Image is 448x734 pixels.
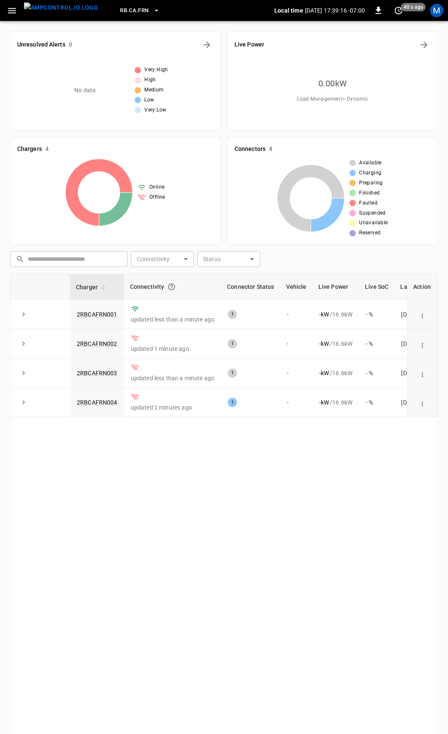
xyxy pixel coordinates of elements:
span: Very Low [144,106,166,114]
div: action cell options [417,340,428,348]
p: [DATE] 17:39:16 -07:00 [305,6,365,15]
div: action cell options [417,310,428,319]
div: 1 [228,398,237,407]
a: 2RBCAFRN002 [77,340,117,347]
button: set refresh interval [392,4,405,17]
button: All Alerts [200,38,214,52]
td: - [280,358,313,388]
td: - % [359,329,394,358]
div: profile-icon [430,4,443,17]
button: RB.CA.FRN [117,3,163,19]
div: / 16.6 kW [319,369,353,377]
span: Low [144,96,154,104]
div: / 16.6 kW [319,340,353,348]
p: - kW [319,398,329,407]
h6: 0.00 kW [318,77,347,90]
h6: 4 [269,145,272,154]
div: 1 [228,339,237,348]
div: 1 [228,310,237,319]
th: Live Power [313,274,359,300]
p: updated less than a minute ago [131,315,215,324]
span: Faulted [359,199,378,207]
div: action cell options [417,369,428,377]
th: Live SoC [359,274,394,300]
span: Very High [144,66,168,74]
span: Available [359,159,382,167]
a: 2RBCAFRN004 [77,399,117,406]
span: Finished [359,189,380,197]
button: expand row [17,396,30,409]
div: 1 [228,368,237,378]
span: Suspended [359,209,386,218]
th: Last Session [394,274,441,300]
h6: Unresolved Alerts [17,40,65,49]
img: ampcontrol.io logo [24,3,98,13]
span: Reserved [359,229,380,237]
div: / 16.6 kW [319,398,353,407]
th: Connector Status [221,274,280,300]
button: expand row [17,367,30,379]
p: - kW [319,369,329,377]
td: [DATE] [394,388,441,417]
h6: 4 [45,145,49,154]
span: Medium [144,86,164,94]
td: - [280,388,313,417]
p: updated 1 minute ago [131,345,215,353]
div: / 16.6 kW [319,310,353,319]
td: - [280,300,313,329]
p: Local time [274,6,303,15]
td: - % [359,300,394,329]
p: updated less than a minute ago [131,374,215,382]
a: 2RBCAFRN001 [77,311,117,318]
th: Vehicle [280,274,313,300]
h6: Chargers [17,145,42,154]
h6: Live Power [234,40,264,49]
td: - % [359,388,394,417]
button: expand row [17,308,30,321]
div: action cell options [417,398,428,407]
h6: Connectors [234,145,266,154]
p: No data [74,86,96,95]
th: Action [407,274,438,300]
div: Connectivity [130,279,216,294]
td: [DATE] [394,300,441,329]
span: Charger [76,282,109,292]
span: Charging [359,169,381,177]
a: 2RBCAFRN003 [77,370,117,376]
span: Offline [149,193,165,202]
p: - kW [319,340,329,348]
td: [DATE] [394,358,441,388]
p: - kW [319,310,329,319]
td: - % [359,358,394,388]
p: updated 2 minutes ago [131,403,215,412]
button: Energy Overview [417,38,431,52]
span: Preparing [359,179,383,187]
h6: 0 [69,40,72,49]
span: High [144,76,156,84]
button: expand row [17,337,30,350]
td: - [280,329,313,358]
span: 40 s ago [401,3,426,11]
span: Online [149,183,164,192]
button: Connection between the charger and our software. [164,279,179,294]
span: RB.CA.FRN [120,6,148,16]
td: [DATE] [394,329,441,358]
span: Unavailable [359,219,388,227]
span: Load Management = Dynamic [297,95,368,104]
